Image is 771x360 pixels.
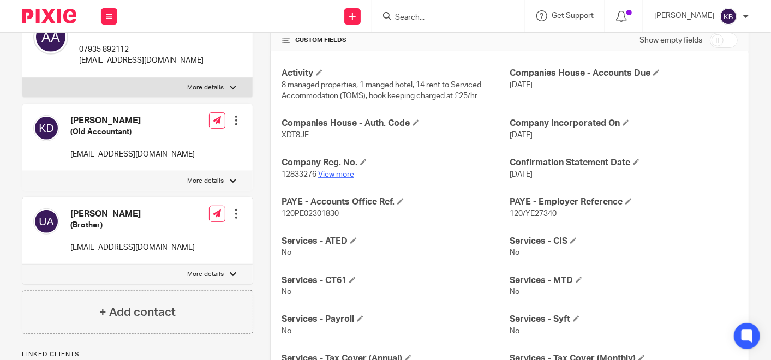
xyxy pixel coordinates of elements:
[282,196,510,208] h4: PAYE - Accounts Office Ref.
[282,249,291,256] span: No
[188,270,224,279] p: More details
[33,208,59,235] img: svg%3E
[282,171,316,178] span: 12833276
[510,327,519,335] span: No
[510,68,738,79] h4: Companies House - Accounts Due
[282,236,510,247] h4: Services - ATED
[510,118,738,129] h4: Company Incorporated On
[282,210,339,218] span: 120PE02301830
[510,131,533,139] span: [DATE]
[510,236,738,247] h4: Services - CIS
[639,35,702,46] label: Show empty fields
[70,115,195,127] h4: [PERSON_NAME]
[510,275,738,286] h4: Services - MTD
[282,81,481,100] span: 8 managed properties, 1 manged hotel, 14 rent to Serviced Accommodation (TOMS), book keeping char...
[70,127,195,137] h5: (Old Accountant)
[510,288,519,296] span: No
[654,10,714,21] p: [PERSON_NAME]
[188,177,224,185] p: More details
[510,210,557,218] span: 120/YE27340
[79,44,204,55] p: 07935 892112
[282,288,291,296] span: No
[282,131,309,139] span: XDT8JE
[510,249,519,256] span: No
[510,157,738,169] h4: Confirmation Statement Date
[510,81,533,89] span: [DATE]
[22,350,253,359] p: Linked clients
[282,157,510,169] h4: Company Reg. No.
[318,171,354,178] a: View more
[22,9,76,23] img: Pixie
[282,36,510,45] h4: CUSTOM FIELDS
[79,55,204,66] p: [EMAIL_ADDRESS][DOMAIN_NAME]
[394,13,492,23] input: Search
[282,118,510,129] h4: Companies House - Auth. Code
[33,20,68,55] img: svg%3E
[70,149,195,160] p: [EMAIL_ADDRESS][DOMAIN_NAME]
[552,12,594,20] span: Get Support
[510,196,738,208] h4: PAYE - Employer Reference
[70,208,195,220] h4: [PERSON_NAME]
[282,314,510,325] h4: Services - Payroll
[99,304,176,321] h4: + Add contact
[510,171,533,178] span: [DATE]
[188,83,224,92] p: More details
[282,275,510,286] h4: Services - CT61
[70,220,195,231] h5: (Brother)
[70,242,195,253] p: [EMAIL_ADDRESS][DOMAIN_NAME]
[510,314,738,325] h4: Services - Syft
[33,115,59,141] img: svg%3E
[720,8,737,25] img: svg%3E
[282,68,510,79] h4: Activity
[282,327,291,335] span: No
